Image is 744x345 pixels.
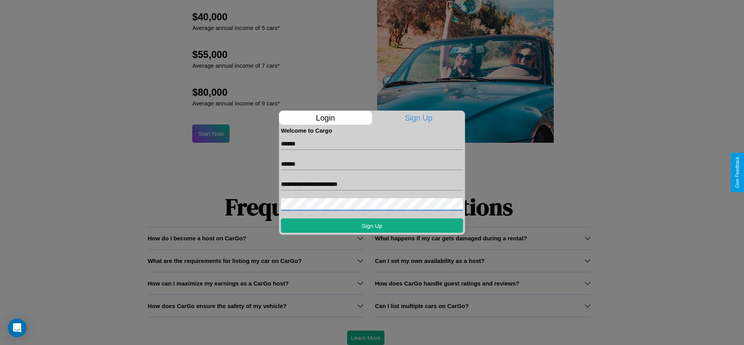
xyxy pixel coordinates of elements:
[279,110,372,124] p: Login
[735,157,740,188] div: Give Feedback
[281,127,463,133] h4: Welcome to Cargo
[372,110,465,124] p: Sign Up
[8,319,26,337] div: Open Intercom Messenger
[281,218,463,233] button: Sign Up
